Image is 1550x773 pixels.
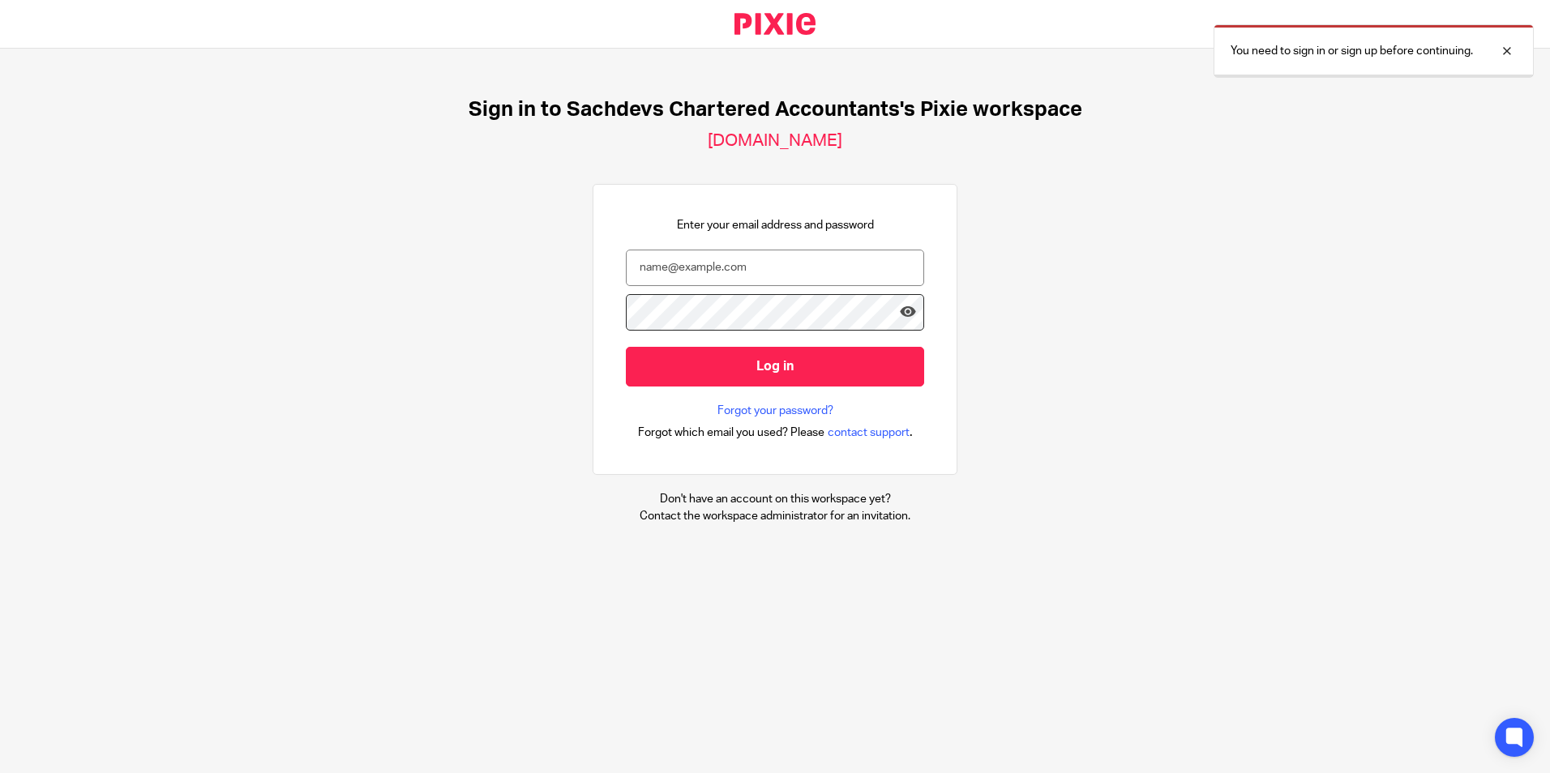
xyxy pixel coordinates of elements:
[469,97,1082,122] h1: Sign in to Sachdevs Chartered Accountants's Pixie workspace
[717,403,833,419] a: Forgot your password?
[626,250,924,286] input: name@example.com
[708,130,842,152] h2: [DOMAIN_NAME]
[677,217,874,233] p: Enter your email address and password
[638,423,913,442] div: .
[640,491,910,507] p: Don't have an account on this workspace yet?
[828,425,910,441] span: contact support
[1231,43,1473,59] p: You need to sign in or sign up before continuing.
[626,347,924,386] input: Log in
[640,508,910,524] p: Contact the workspace administrator for an invitation.
[638,425,824,441] span: Forgot which email you used? Please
